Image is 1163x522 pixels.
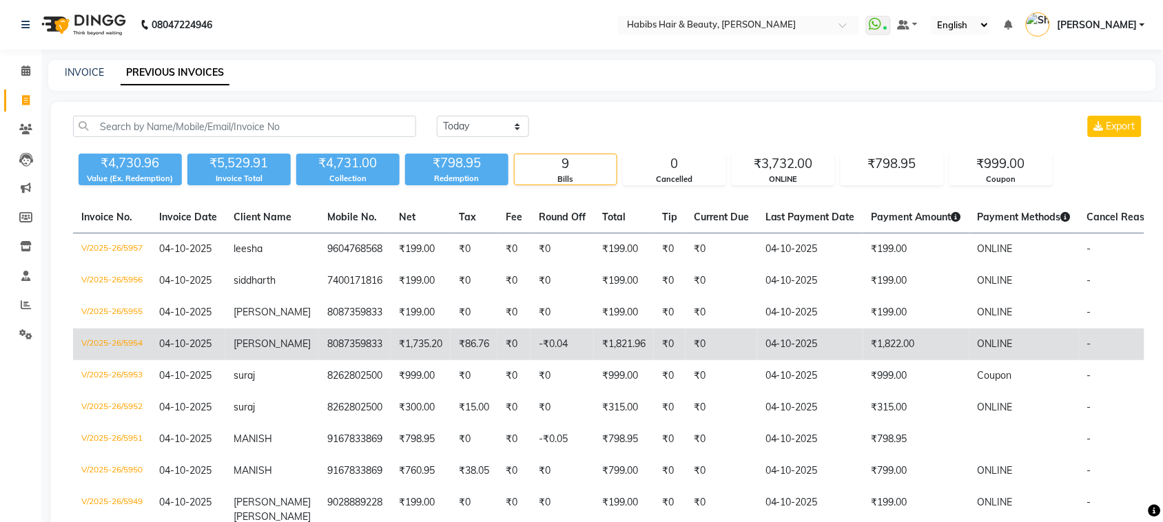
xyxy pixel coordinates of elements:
td: ₹199.00 [594,297,654,328]
td: ₹0 [497,328,531,360]
span: - [1087,337,1091,350]
span: 04-10-2025 [159,496,212,508]
td: ₹315.00 [863,392,969,424]
td: ₹86.76 [451,328,497,360]
td: ₹0 [686,424,757,455]
td: 9604768568 [319,233,391,266]
td: ₹300.00 [391,392,451,424]
td: ₹199.00 [594,233,654,266]
td: V/2025-26/5953 [73,360,151,392]
div: Cancelled [624,174,725,185]
span: Tax [459,211,476,223]
span: Net [399,211,415,223]
td: ₹798.95 [391,424,451,455]
span: 04-10-2025 [159,464,212,477]
td: ₹798.95 [594,424,654,455]
td: ₹199.00 [391,233,451,266]
div: ₹3,732.00 [732,154,834,174]
div: ₹798.95 [841,154,943,174]
span: ONLINE [978,306,1013,318]
td: ₹0 [497,297,531,328]
span: 04-10-2025 [159,337,212,350]
div: ₹4,730.96 [79,154,182,173]
span: Mobile No. [327,211,377,223]
td: ₹0 [654,455,686,487]
td: 9167833869 [319,424,391,455]
span: ONLINE [978,401,1013,413]
td: ₹0 [686,360,757,392]
span: - [1087,306,1091,318]
span: Tip [662,211,677,223]
span: - [1087,242,1091,255]
td: ₹199.00 [863,265,969,297]
span: MANISH [234,464,272,477]
a: PREVIOUS INVOICES [121,61,229,85]
span: ONLINE [978,464,1013,477]
span: suraj [234,401,255,413]
td: -₹0.04 [531,328,594,360]
span: [PERSON_NAME] [234,306,311,318]
span: Payment Methods [978,211,1071,223]
span: 04-10-2025 [159,274,212,286]
span: - [1087,369,1091,382]
td: ₹0 [497,265,531,297]
td: ₹0 [451,360,497,392]
td: ₹0 [497,455,531,487]
div: Redemption [405,173,508,185]
td: ₹0 [654,265,686,297]
div: ₹4,731.00 [296,154,400,173]
td: 04-10-2025 [757,424,863,455]
td: ₹999.00 [594,360,654,392]
td: ₹1,821.96 [594,328,654,360]
td: ₹0 [654,297,686,328]
span: Client Name [234,211,291,223]
td: V/2025-26/5951 [73,424,151,455]
span: - [1087,496,1091,508]
td: 8087359833 [319,328,391,360]
span: Last Payment Date [765,211,855,223]
td: ₹0 [686,297,757,328]
td: ₹0 [686,328,757,360]
span: 04-10-2025 [159,242,212,255]
span: Export [1107,120,1135,132]
td: ₹0 [531,455,594,487]
td: ₹0 [654,424,686,455]
td: V/2025-26/5950 [73,455,151,487]
td: 04-10-2025 [757,328,863,360]
td: ₹799.00 [863,455,969,487]
span: siddharth [234,274,276,286]
td: V/2025-26/5952 [73,392,151,424]
td: ₹199.00 [594,265,654,297]
span: 04-10-2025 [159,401,212,413]
td: V/2025-26/5955 [73,297,151,328]
span: 04-10-2025 [159,306,212,318]
div: 0 [624,154,725,174]
td: 04-10-2025 [757,392,863,424]
td: ₹0 [531,392,594,424]
span: Invoice No. [81,211,132,223]
td: ₹0 [686,455,757,487]
td: ₹315.00 [594,392,654,424]
td: 7400171816 [319,265,391,297]
td: ₹0 [451,233,497,266]
span: Payment Amount [872,211,961,223]
span: Coupon [978,369,1012,382]
span: ONLINE [978,337,1013,350]
div: Coupon [950,174,1052,185]
span: - [1087,401,1091,413]
td: 04-10-2025 [757,360,863,392]
td: ₹199.00 [863,297,969,328]
td: V/2025-26/5956 [73,265,151,297]
span: Round Off [539,211,586,223]
td: 04-10-2025 [757,297,863,328]
div: ₹999.00 [950,154,1052,174]
td: ₹0 [497,392,531,424]
span: 04-10-2025 [159,432,212,445]
span: suraj [234,369,255,382]
td: ₹0 [451,265,497,297]
div: ₹5,529.91 [187,154,291,173]
button: Export [1088,116,1142,137]
td: ₹0 [686,265,757,297]
td: V/2025-26/5957 [73,233,151,266]
span: 04-10-2025 [159,369,212,382]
